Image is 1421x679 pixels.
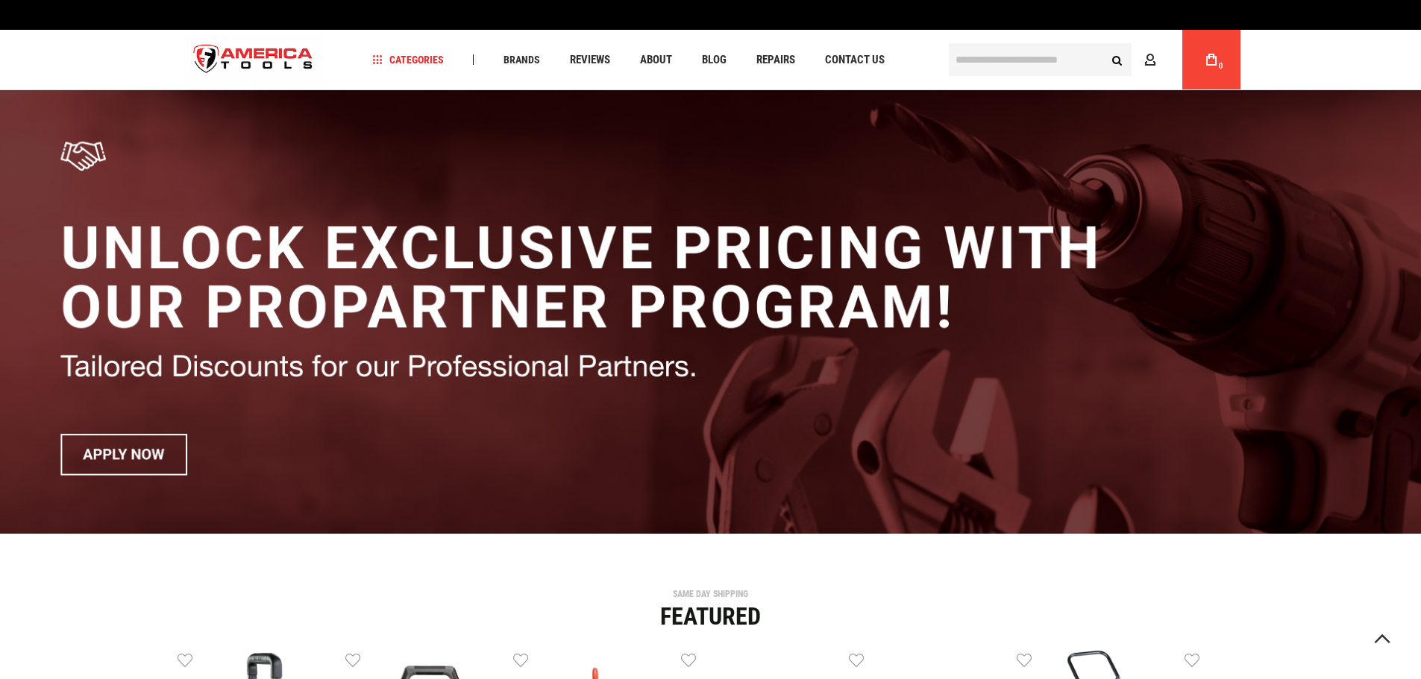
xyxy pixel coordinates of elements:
a: Contact Us [818,50,891,70]
a: Repairs [750,50,802,70]
a: Brands [497,50,547,70]
span: Repairs [756,54,795,66]
a: Blog [695,50,733,70]
a: Categories [366,50,451,70]
span: Reviews [570,54,610,66]
a: store logo [181,32,326,88]
span: About [640,54,672,66]
div: SAME DAY SHIPPING [178,590,1244,599]
button: Search [1103,45,1132,74]
span: Categories [372,54,444,65]
a: Reviews [563,50,617,70]
img: America Tools [181,32,326,88]
span: Blog [702,54,727,66]
a: 0 [1197,30,1226,89]
a: About [633,50,679,70]
div: Featured [178,604,1244,628]
span: Contact Us [825,54,885,66]
span: Brands [504,54,540,65]
span: 0 [1219,62,1223,70]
